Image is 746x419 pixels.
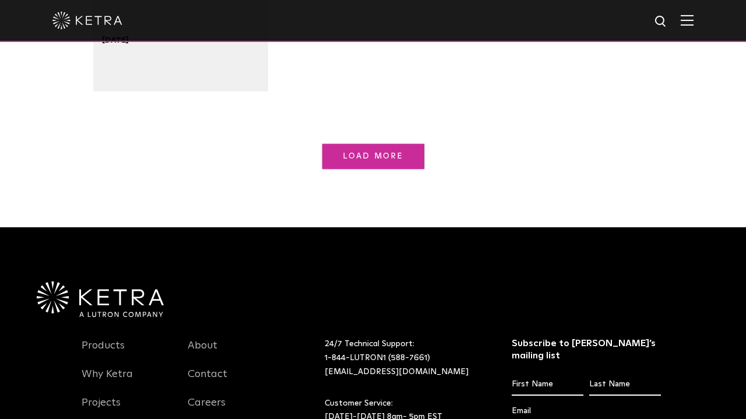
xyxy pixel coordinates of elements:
[322,144,424,169] a: Load More
[52,12,122,29] img: ketra-logo-2019-white
[654,15,668,29] img: search icon
[37,281,164,318] img: Ketra-aLutronCo_White_RGB
[343,152,403,160] span: Load More
[188,339,217,366] a: About
[589,374,661,396] input: Last Name
[325,337,483,379] p: 24/7 Technical Support:
[512,337,661,362] h3: Subscribe to [PERSON_NAME]’s mailing list
[82,368,133,395] a: Why Ketra
[188,368,227,395] a: Contact
[325,354,430,362] a: 1-844-LUTRON1 (588-7661)
[325,368,469,376] a: [EMAIL_ADDRESS][DOMAIN_NAME]
[681,15,694,26] img: Hamburger%20Nav.svg
[82,339,125,366] a: Products
[512,374,583,396] input: First Name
